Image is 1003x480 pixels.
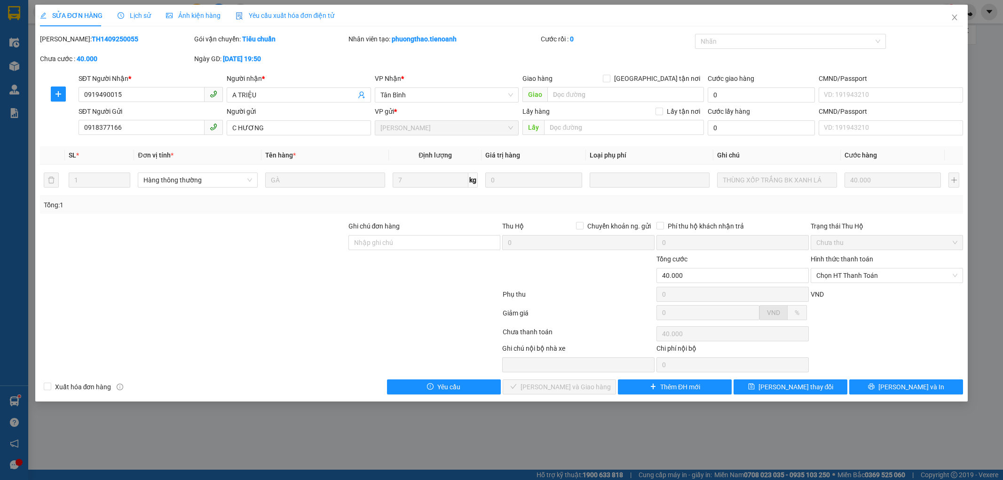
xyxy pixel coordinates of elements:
[118,12,124,19] span: clock-circle
[734,379,847,394] button: save[PERSON_NAME] thay đổi
[236,12,335,19] span: Yêu cầu xuất hóa đơn điện tử
[427,383,434,391] span: exclamation-circle
[748,383,755,391] span: save
[236,12,243,20] img: icon
[92,35,138,43] b: TH1409250055
[610,73,704,84] span: [GEOGRAPHIC_DATA] tận nơi
[502,327,656,343] div: Chưa thanh toán
[502,289,656,306] div: Phụ thu
[348,235,501,250] input: Ghi chú đơn hàng
[40,54,192,64] div: Chưa cước :
[717,173,837,188] input: Ghi Chú
[713,146,841,165] th: Ghi chú
[118,12,151,19] span: Lịch sử
[767,309,780,316] span: VND
[656,343,809,357] div: Chi phí nội bộ
[380,121,513,135] span: Cư Kuin
[392,35,457,43] b: phuongthao.tienoanh
[437,382,460,392] span: Yêu cầu
[586,146,713,165] th: Loại phụ phí
[380,88,513,102] span: Tân Bình
[138,151,173,159] span: Đơn vị tính
[40,12,103,19] span: SỬA ĐƠN HÀNG
[166,12,173,19] span: picture
[547,87,704,102] input: Dọc đường
[79,73,223,84] div: SĐT Người Nhận
[210,123,217,131] span: phone
[849,379,963,394] button: printer[PERSON_NAME] và In
[227,106,371,117] div: Người gửi
[522,87,547,102] span: Giao
[795,309,799,316] span: %
[485,173,582,188] input: 0
[375,75,401,82] span: VP Nhận
[708,87,815,102] input: Cước giao hàng
[242,35,276,43] b: Tiêu chuẩn
[816,268,957,283] span: Chọn HT Thanh Toán
[502,222,524,230] span: Thu Hộ
[878,382,944,392] span: [PERSON_NAME] và In
[941,5,968,31] button: Close
[502,308,656,324] div: Giảm giá
[387,379,501,394] button: exclamation-circleYêu cầu
[663,106,704,117] span: Lấy tận nơi
[503,379,616,394] button: check[PERSON_NAME] và Giao hàng
[485,151,520,159] span: Giá trị hàng
[708,108,750,115] label: Cước lấy hàng
[79,106,223,117] div: SĐT Người Gửi
[584,221,655,231] span: Chuyển khoản ng. gửi
[44,200,387,210] div: Tổng: 1
[819,73,963,84] div: CMND/Passport
[819,106,963,117] div: CMND/Passport
[502,343,655,357] div: Ghi chú nội bộ nhà xe
[194,54,347,64] div: Ngày GD:
[811,255,873,263] label: Hình thức thanh toán
[544,120,704,135] input: Dọc đường
[358,91,365,99] span: user-add
[69,151,76,159] span: SL
[166,12,221,19] span: Ảnh kiện hàng
[227,73,371,84] div: Người nhận
[194,34,347,44] div: Gói vận chuyển:
[265,173,385,188] input: VD: Bàn, Ghế
[210,90,217,98] span: phone
[143,173,252,187] span: Hàng thông thường
[265,151,296,159] span: Tên hàng
[845,173,941,188] input: 0
[845,151,877,159] span: Cước hàng
[44,173,59,188] button: delete
[40,34,192,44] div: [PERSON_NAME]:
[656,255,687,263] span: Tổng cước
[650,383,656,391] span: plus
[708,120,815,135] input: Cước lấy hàng
[522,120,544,135] span: Lấy
[570,35,574,43] b: 0
[708,75,754,82] label: Cước giao hàng
[375,106,519,117] div: VP gửi
[541,34,693,44] div: Cước rồi :
[468,173,478,188] span: kg
[40,12,47,19] span: edit
[948,173,959,188] button: plus
[522,75,553,82] span: Giao hàng
[618,379,732,394] button: plusThêm ĐH mới
[522,108,550,115] span: Lấy hàng
[758,382,834,392] span: [PERSON_NAME] thay đổi
[348,34,539,44] div: Nhân viên tạo:
[868,383,875,391] span: printer
[51,87,66,102] button: plus
[419,151,452,159] span: Định lượng
[811,221,963,231] div: Trạng thái Thu Hộ
[664,221,748,231] span: Phí thu hộ khách nhận trả
[223,55,261,63] b: [DATE] 19:50
[51,90,65,98] span: plus
[117,384,123,390] span: info-circle
[51,382,115,392] span: Xuất hóa đơn hàng
[348,222,400,230] label: Ghi chú đơn hàng
[77,55,97,63] b: 40.000
[811,291,824,298] span: VND
[951,14,958,21] span: close
[660,382,700,392] span: Thêm ĐH mới
[816,236,957,250] span: Chưa thu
